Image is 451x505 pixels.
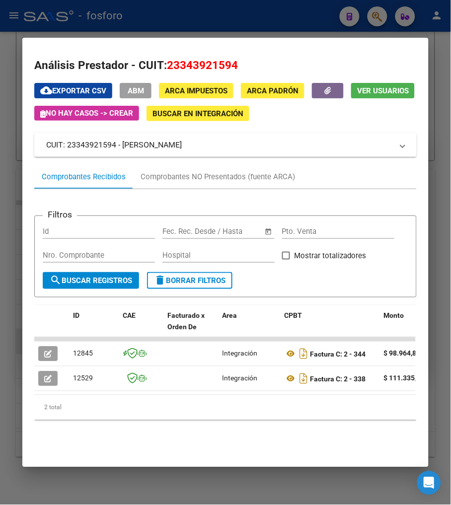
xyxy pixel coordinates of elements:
strong: Factura C: 2 - 344 [310,350,366,358]
mat-icon: cloud_download [40,84,52,96]
span: 12529 [73,374,93,382]
span: Ver Usuarios [357,86,409,95]
button: ARCA Impuestos [159,83,233,98]
mat-expansion-panel-header: CUIT: 23343921594 - [PERSON_NAME] [34,133,416,157]
span: Exportar CSV [40,86,106,95]
div: Comprobantes NO Presentados (fuente ARCA) [141,171,295,183]
span: No hay casos -> Crear [40,109,133,118]
span: Area [222,312,237,320]
mat-panel-title: CUIT: 23343921594 - [PERSON_NAME] [46,139,392,151]
span: CPBT [284,312,302,320]
button: Buscar en Integración [147,106,249,121]
div: Open Intercom Messenger [417,471,441,495]
span: Borrar Filtros [154,276,225,285]
button: ABM [120,83,151,98]
datatable-header-cell: Monto [379,305,439,349]
button: Open calendar [263,226,274,237]
span: Integración [222,374,257,382]
span: Buscar Registros [50,276,132,285]
input: Fecha inicio [162,227,203,236]
span: Integración [222,350,257,358]
span: ABM [128,86,144,95]
span: 12845 [73,350,93,358]
span: 23343921594 [167,59,238,72]
span: Monto [383,312,404,320]
strong: Factura C: 2 - 338 [310,375,366,383]
span: ID [73,312,79,320]
i: Descargar documento [297,371,310,387]
input: Fecha fin [212,227,260,236]
mat-icon: delete [154,274,166,286]
button: No hay casos -> Crear [34,106,139,121]
datatable-header-cell: Facturado x Orden De [163,305,218,349]
div: Comprobantes Recibidos [42,171,126,183]
button: Borrar Filtros [147,272,232,289]
span: Buscar en Integración [152,109,243,118]
div: 2 total [34,395,416,420]
button: Exportar CSV [34,83,112,98]
span: CAE [123,312,136,320]
span: Facturado x Orden De [167,312,205,331]
i: Descargar documento [297,346,310,362]
span: ARCA Padrón [247,86,299,95]
span: Mostrar totalizadores [294,250,366,262]
strong: $ 111.335,49 [383,374,424,382]
datatable-header-cell: CPBT [280,305,379,349]
h2: Análisis Prestador - CUIT: [34,57,416,74]
datatable-header-cell: CAE [119,305,163,349]
button: Ver Usuarios [351,83,415,98]
span: ARCA Impuestos [165,86,227,95]
strong: $ 98.964,88 [383,350,420,358]
datatable-header-cell: ID [69,305,119,349]
mat-icon: search [50,274,62,286]
button: Buscar Registros [43,272,139,289]
h3: Filtros [43,208,77,221]
datatable-header-cell: Area [218,305,280,349]
button: ARCA Padrón [241,83,304,98]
